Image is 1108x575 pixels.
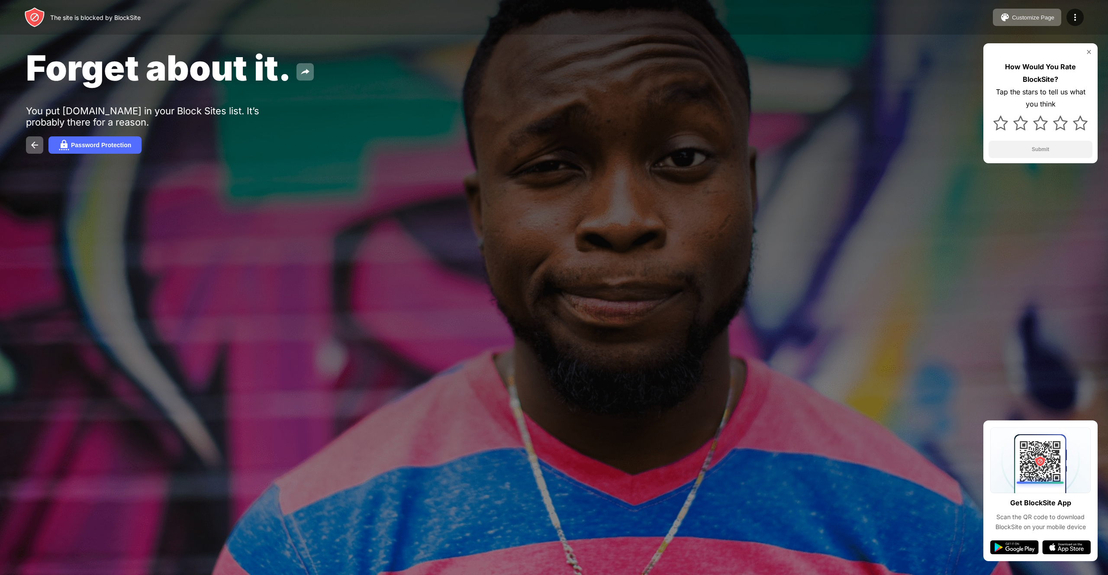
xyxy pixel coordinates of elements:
div: You put [DOMAIN_NAME] in your Block Sites list. It’s probably there for a reason. [26,105,293,128]
div: Scan the QR code to download BlockSite on your mobile device [990,512,1091,532]
img: star.svg [1073,116,1088,130]
img: star.svg [993,116,1008,130]
div: Customize Page [1012,14,1054,21]
img: pallet.svg [1000,12,1010,23]
img: google-play.svg [990,540,1039,554]
img: qrcode.svg [990,427,1091,493]
img: menu-icon.svg [1070,12,1080,23]
button: Customize Page [993,9,1061,26]
button: Password Protection [48,136,142,154]
button: Submit [989,141,1092,158]
img: star.svg [1033,116,1048,130]
div: Get BlockSite App [1010,497,1071,509]
img: password.svg [59,140,69,150]
img: star.svg [1053,116,1068,130]
img: app-store.svg [1042,540,1091,554]
img: rate-us-close.svg [1085,48,1092,55]
img: share.svg [300,67,310,77]
img: back.svg [29,140,40,150]
div: The site is blocked by BlockSite [50,14,141,21]
div: Tap the stars to tell us what you think [989,86,1092,111]
div: Password Protection [71,142,131,149]
div: How Would You Rate BlockSite? [989,61,1092,86]
img: header-logo.svg [24,7,45,28]
img: star.svg [1013,116,1028,130]
span: Forget about it. [26,47,291,89]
